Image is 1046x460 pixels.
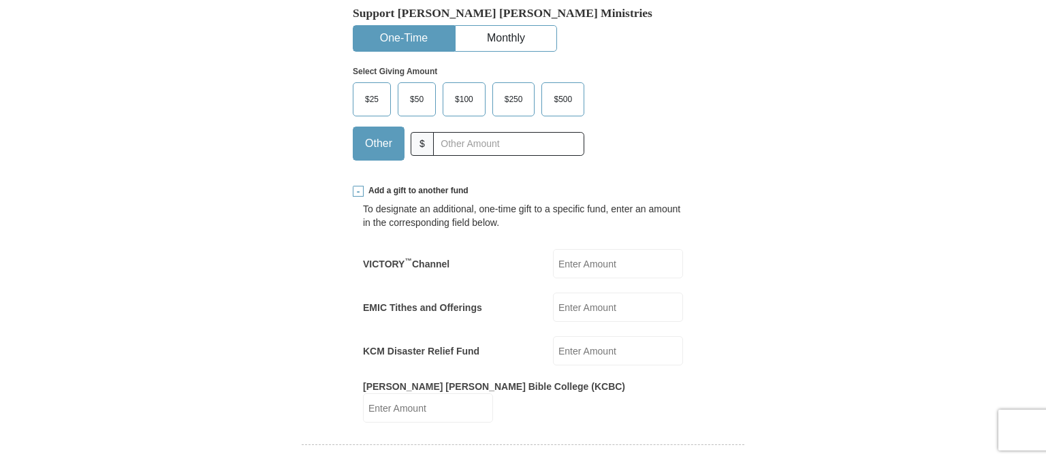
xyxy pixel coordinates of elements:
input: Enter Amount [553,293,683,322]
span: Other [358,133,399,154]
button: Monthly [456,26,556,51]
span: $250 [498,89,530,110]
span: $100 [448,89,480,110]
label: [PERSON_NAME] [PERSON_NAME] Bible College (KCBC) [363,380,625,393]
label: KCM Disaster Relief Fund [363,344,479,358]
span: $ [411,132,434,156]
span: $500 [547,89,579,110]
strong: Select Giving Amount [353,67,437,76]
label: EMIC Tithes and Offerings [363,301,482,314]
h5: Support [PERSON_NAME] [PERSON_NAME] Ministries [353,6,693,20]
input: Enter Amount [553,336,683,365]
button: One-Time [353,26,454,51]
span: $50 [403,89,430,110]
input: Enter Amount [363,393,493,423]
div: To designate an additional, one-time gift to a specific fund, enter an amount in the correspondin... [363,202,683,229]
label: VICTORY Channel [363,257,449,271]
input: Other Amount [433,132,584,156]
sup: ™ [405,257,412,265]
span: Add a gift to another fund [364,185,469,197]
span: $25 [358,89,385,110]
input: Enter Amount [553,249,683,278]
